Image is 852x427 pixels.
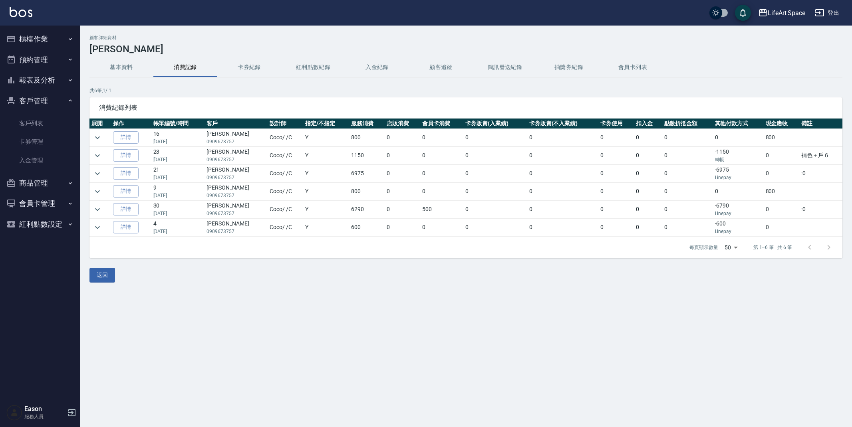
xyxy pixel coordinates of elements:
[3,114,77,132] a: 客戶列表
[420,147,463,164] td: 0
[349,129,385,146] td: 800
[768,8,805,18] div: LifeArt Space
[205,129,268,146] td: [PERSON_NAME]
[598,183,634,200] td: 0
[89,268,115,283] button: 返回
[385,219,420,236] td: 0
[3,91,77,111] button: 客戶管理
[420,183,463,200] td: 0
[349,119,385,129] th: 服務消費
[89,87,842,94] p: 共 6 筆, 1 / 1
[3,214,77,235] button: 紅利點數設定
[799,119,842,129] th: 備註
[715,174,762,181] p: Linepay
[598,129,634,146] td: 0
[153,192,203,199] p: [DATE]
[598,147,634,164] td: 0
[205,147,268,164] td: [PERSON_NAME]
[662,147,713,164] td: 0
[151,201,205,218] td: 30
[463,129,527,146] td: 0
[205,183,268,200] td: [PERSON_NAME]
[420,201,463,218] td: 500
[753,244,792,251] p: 第 1–6 筆 共 6 筆
[463,201,527,218] td: 0
[3,70,77,91] button: 報表及分析
[527,119,598,129] th: 卡券販賣(不入業績)
[764,119,799,129] th: 現金應收
[662,201,713,218] td: 0
[153,228,203,235] p: [DATE]
[91,150,103,162] button: expand row
[24,405,65,413] h5: Eason
[89,43,842,55] h3: [PERSON_NAME]
[303,183,349,200] td: Y
[89,58,153,77] button: 基本資料
[3,151,77,170] a: 入金管理
[601,58,665,77] button: 會員卡列表
[349,147,385,164] td: 1150
[207,156,266,163] p: 0909673757
[113,149,139,162] a: 詳情
[303,201,349,218] td: Y
[385,129,420,146] td: 0
[385,147,420,164] td: 0
[527,165,598,182] td: 0
[689,244,718,251] p: 每頁顯示數量
[349,219,385,236] td: 600
[634,119,662,129] th: 扣入金
[755,5,808,21] button: LifeArt Space
[662,165,713,182] td: 0
[268,219,303,236] td: Coco / /C
[268,183,303,200] td: Coco / /C
[662,129,713,146] td: 0
[385,165,420,182] td: 0
[598,165,634,182] td: 0
[268,147,303,164] td: Coco / /C
[349,201,385,218] td: 6290
[662,119,713,129] th: 點數折抵金額
[205,119,268,129] th: 客戶
[662,183,713,200] td: 0
[764,129,799,146] td: 800
[385,201,420,218] td: 0
[151,147,205,164] td: 23
[153,138,203,145] p: [DATE]
[113,131,139,144] a: 詳情
[111,119,151,129] th: 操作
[735,5,751,21] button: save
[303,147,349,164] td: Y
[598,201,634,218] td: 0
[634,165,662,182] td: 0
[6,405,22,421] img: Person
[527,219,598,236] td: 0
[715,228,762,235] p: Linepay
[463,183,527,200] td: 0
[91,186,103,198] button: expand row
[713,147,764,164] td: -1150
[634,219,662,236] td: 0
[153,58,217,77] button: 消費記錄
[420,119,463,129] th: 會員卡消費
[207,192,266,199] p: 0909673757
[303,119,349,129] th: 指定/不指定
[3,49,77,70] button: 預約管理
[303,165,349,182] td: Y
[205,219,268,236] td: [PERSON_NAME]
[153,174,203,181] p: [DATE]
[113,203,139,215] a: 詳情
[420,219,463,236] td: 0
[349,183,385,200] td: 800
[91,132,103,144] button: expand row
[217,58,281,77] button: 卡券紀錄
[151,119,205,129] th: 帳單編號/時間
[420,129,463,146] td: 0
[598,219,634,236] td: 0
[349,165,385,182] td: 6975
[634,129,662,146] td: 0
[207,228,266,235] p: 0909673757
[713,219,764,236] td: -600
[799,165,842,182] td: :0
[721,237,741,258] div: 50
[113,221,139,233] a: 詳情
